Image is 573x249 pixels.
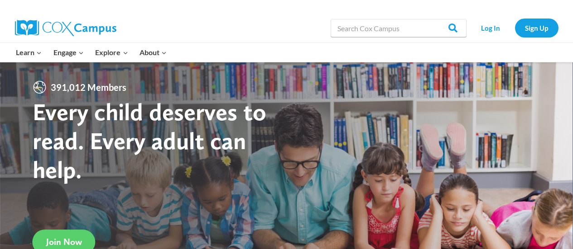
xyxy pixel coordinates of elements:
[140,47,167,58] span: About
[16,47,42,58] span: Learn
[53,47,84,58] span: Engage
[515,19,559,37] a: Sign Up
[15,20,116,36] img: Cox Campus
[471,19,510,37] a: Log In
[471,19,559,37] nav: Secondary Navigation
[331,19,467,37] input: Search Cox Campus
[47,80,130,94] span: 391,012 Members
[33,97,266,183] strong: Every child deserves to read. Every adult can help.
[95,47,128,58] span: Explore
[10,43,173,62] nav: Primary Navigation
[46,236,82,247] span: Join Now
